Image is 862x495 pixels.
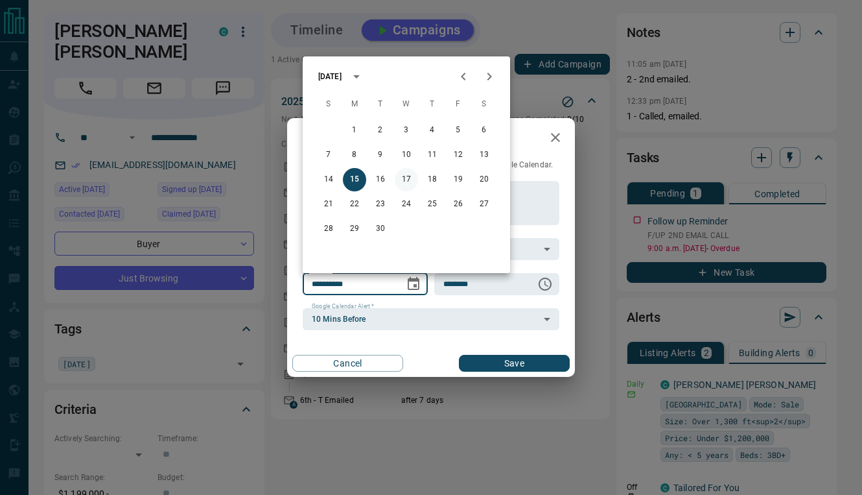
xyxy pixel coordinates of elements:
[343,91,366,117] span: Monday
[343,119,366,142] button: 1
[369,143,392,167] button: 9
[401,271,426,297] button: Choose date, selected date is Sep 15, 2025
[472,91,496,117] span: Saturday
[447,91,470,117] span: Friday
[317,91,340,117] span: Sunday
[292,355,403,372] button: Cancel
[317,143,340,167] button: 7
[459,355,570,372] button: Save
[345,66,367,88] button: calendar view is open, switch to year view
[472,143,496,167] button: 13
[369,119,392,142] button: 2
[421,193,444,216] button: 25
[395,143,418,167] button: 10
[447,168,470,191] button: 19
[476,64,502,90] button: Next month
[317,217,340,241] button: 28
[369,168,392,191] button: 16
[395,193,418,216] button: 24
[472,119,496,142] button: 6
[447,143,470,167] button: 12
[303,308,559,330] div: 10 Mins Before
[287,118,370,160] h2: Edit Task
[343,217,366,241] button: 29
[421,91,444,117] span: Thursday
[343,143,366,167] button: 8
[395,168,418,191] button: 17
[312,302,374,311] label: Google Calendar Alert
[421,168,444,191] button: 18
[472,193,496,216] button: 27
[450,64,476,90] button: Previous month
[421,143,444,167] button: 11
[443,267,460,276] label: Time
[369,193,392,216] button: 23
[472,168,496,191] button: 20
[447,119,470,142] button: 5
[318,71,342,82] div: [DATE]
[369,217,392,241] button: 30
[343,168,366,191] button: 15
[317,193,340,216] button: 21
[312,267,328,276] label: Date
[317,168,340,191] button: 14
[421,119,444,142] button: 4
[395,119,418,142] button: 3
[395,91,418,117] span: Wednesday
[447,193,470,216] button: 26
[532,271,558,297] button: Choose time, selected time is 9:00 AM
[343,193,366,216] button: 22
[369,91,392,117] span: Tuesday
